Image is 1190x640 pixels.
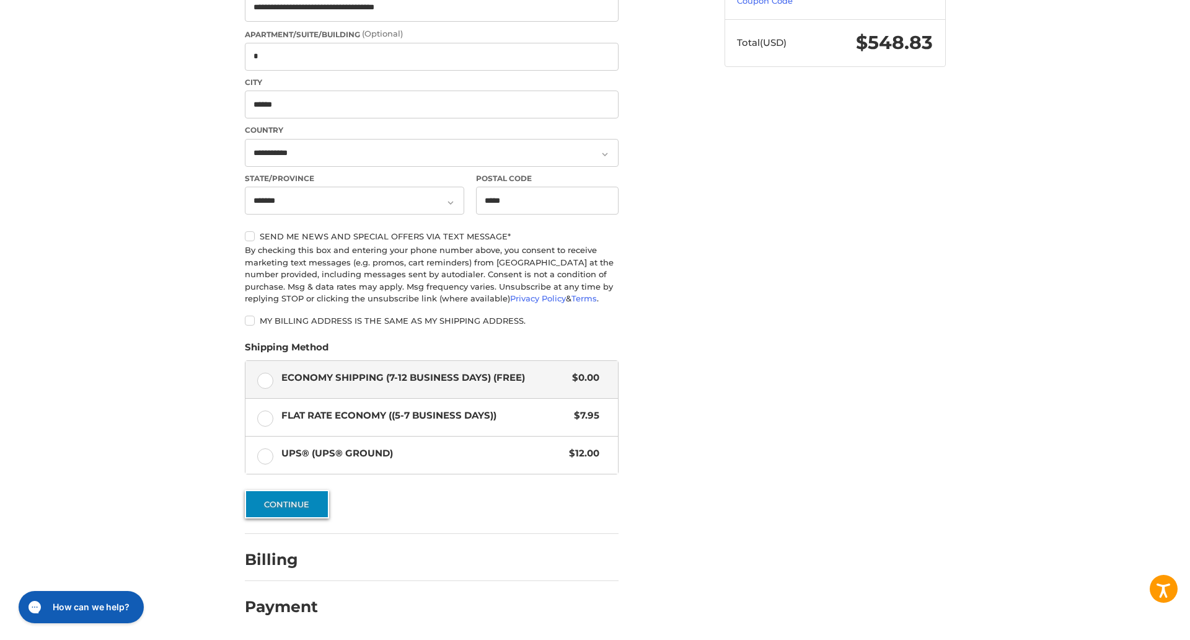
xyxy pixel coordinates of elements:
span: Total (USD) [737,37,787,48]
label: Country [245,125,619,136]
label: City [245,77,619,88]
legend: Shipping Method [245,340,328,360]
div: By checking this box and entering your phone number above, you consent to receive marketing text ... [245,244,619,305]
h2: Billing [245,550,317,569]
label: Apartment/Suite/Building [245,28,619,40]
h2: Payment [245,597,318,616]
label: My billing address is the same as my shipping address. [245,316,619,326]
span: UPS® (UPS® Ground) [281,447,563,461]
a: Privacy Policy [510,293,566,303]
span: $548.83 [856,31,933,54]
label: State/Province [245,173,464,184]
label: Postal Code [476,173,619,184]
span: $0.00 [566,371,600,385]
button: Continue [245,490,329,518]
h2: How can we help? [40,14,117,27]
span: Economy Shipping (7-12 Business Days) (Free) [281,371,566,385]
a: Terms [571,293,597,303]
label: Send me news and special offers via text message* [245,231,619,241]
small: (Optional) [362,29,403,38]
span: Flat Rate Economy ((5-7 Business Days)) [281,409,568,423]
span: $12.00 [563,447,600,461]
span: $7.95 [568,409,600,423]
button: Gorgias live chat [6,4,131,37]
